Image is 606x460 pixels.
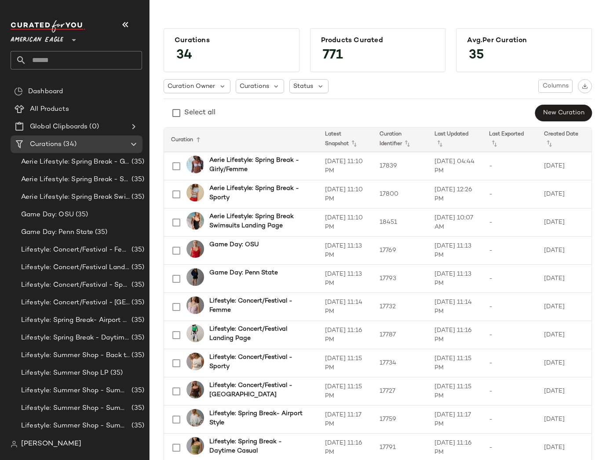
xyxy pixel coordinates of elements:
img: 0358_6071_200_of [186,381,204,398]
span: (35) [130,245,144,255]
td: - [482,321,537,349]
td: [DATE] 11:14 PM [318,293,372,321]
span: (35) [130,350,144,361]
td: 17787 [372,321,427,349]
span: Aerie Lifestyle: Spring Break - Sporty [21,175,130,185]
span: (35) [74,210,88,220]
b: Lifestyle: Spring Break- Airport Style [209,409,307,427]
td: [DATE] 11:15 PM [427,349,482,377]
td: [DATE] [537,208,591,237]
td: - [482,377,537,405]
div: Products Curated [321,37,435,45]
b: Aerie Lifestyle: Spring Break - Girly/Femme [209,156,307,174]
img: 0358_6260_600_of [186,240,204,258]
b: Lifestyle: Concert/Festival - Sporty [209,353,307,371]
span: (35) [130,280,144,290]
img: 2161_1707_345_of [186,325,204,342]
td: 17839 [372,152,427,180]
span: 34 [168,40,201,71]
td: 18451 [372,208,427,237]
span: (35) [130,421,144,431]
th: Last Exported [482,128,537,152]
img: svg%3e [582,83,588,89]
span: Status [293,82,313,91]
td: - [482,152,537,180]
td: 17727 [372,377,427,405]
td: 17734 [372,349,427,377]
td: - [482,208,537,237]
span: New Curation [543,110,584,117]
td: [DATE] [537,293,591,321]
td: 17759 [372,405,427,434]
span: Lifestyle: Summer Shop LP [21,368,109,378]
span: Columns [542,83,569,90]
td: [DATE] 11:16 PM [318,321,372,349]
td: [DATE] 11:13 PM [427,237,482,265]
span: 771 [314,40,352,71]
td: [DATE] 11:13 PM [318,237,372,265]
span: Lifestyle: Summer Shop - Summer Study Sessions [21,421,130,431]
td: 17800 [372,180,427,208]
span: Lifestyle: Summer Shop - Summer Abroad [21,386,130,396]
b: Lifestyle: Concert/Festival Landing Page [209,325,307,343]
b: Lifestyle: Spring Break - Daytime Casual [209,437,307,456]
th: Curation Identifier [372,128,427,152]
b: Aerie Lifestyle: Spring Break - Sporty [209,184,307,202]
span: Aerie Lifestyle: Spring Break - Girly/Femme [21,157,130,167]
span: Lifestyle: Concert/Festival - Sporty [21,280,130,290]
td: [DATE] 11:10 PM [318,180,372,208]
img: 1455_2594_050_of [186,409,204,427]
td: - [482,237,537,265]
img: svg%3e [11,441,18,448]
td: [DATE] [537,152,591,180]
span: (35) [130,315,144,325]
span: (35) [130,386,144,396]
span: (35) [130,192,144,202]
td: [DATE] [537,405,591,434]
img: cfy_white_logo.C9jOOHJF.svg [11,20,85,33]
span: (35) [130,175,144,185]
td: - [482,180,537,208]
span: Curations [240,82,269,91]
td: [DATE] 11:10 PM [318,152,372,180]
b: Lifestyle: Concert/Festival - [GEOGRAPHIC_DATA] [209,381,307,399]
img: 0751_6009_073_of [186,212,204,230]
td: 17769 [372,237,427,265]
td: [DATE] 11:15 PM [318,377,372,405]
td: [DATE] 11:16 PM [427,321,482,349]
button: New Curation [535,105,592,121]
div: Select all [184,108,215,118]
span: (35) [130,403,144,413]
td: [DATE] [537,349,591,377]
img: svg%3e [14,87,23,96]
span: (35) [130,263,144,273]
b: Aerie Lifestyle: Spring Break Swimsuits Landing Page [209,212,307,230]
div: Avg.per Curation [467,37,581,45]
td: [DATE] 04:44 PM [427,152,482,180]
td: [DATE] 11:14 PM [427,293,482,321]
img: 0301_6079_106_of [186,353,204,370]
b: Game Day: Penn State [209,268,278,277]
span: (35) [93,227,108,237]
span: American Eagle [11,30,63,46]
td: [DATE] 11:15 PM [318,349,372,377]
th: Last Updated [427,128,482,152]
td: - [482,405,537,434]
td: [DATE] 11:10 PM [318,208,372,237]
td: [DATE] 11:17 PM [427,405,482,434]
span: Lifestyle: Concert/Festival - [GEOGRAPHIC_DATA] [21,298,130,308]
span: (34) [62,139,77,150]
td: [DATE] 11:15 PM [427,377,482,405]
td: [DATE] [537,377,591,405]
span: Lifestyle: Spring Break- Airport Style [21,315,130,325]
span: Curation Owner [168,82,215,91]
span: (35) [130,298,144,308]
span: 35 [460,40,493,71]
span: Lifestyle: Spring Break - Daytime Casual [21,333,130,343]
span: Game Day: OSU [21,210,74,220]
th: Curation [164,128,318,152]
th: Latest Snapshot [318,128,372,152]
td: [DATE] [537,265,591,293]
td: [DATE] 11:13 PM [427,265,482,293]
span: (35) [109,368,123,378]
